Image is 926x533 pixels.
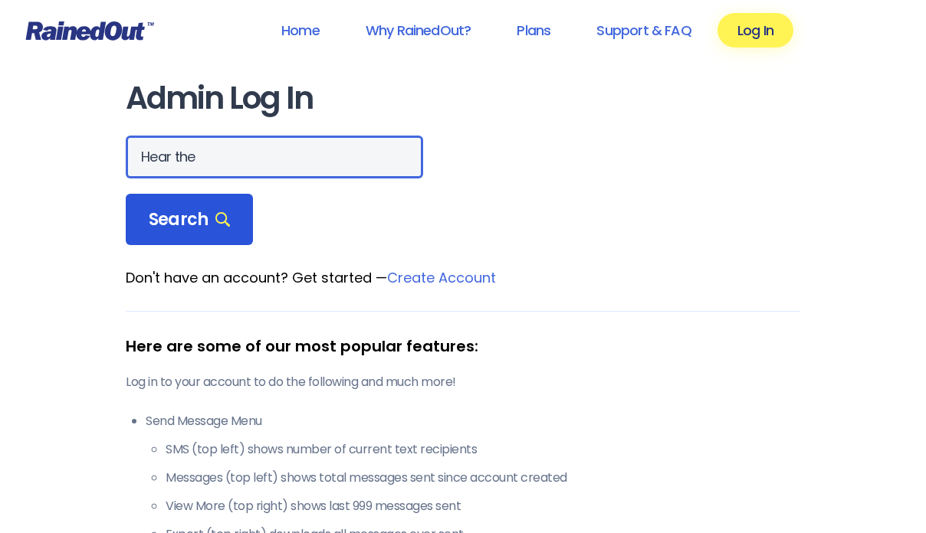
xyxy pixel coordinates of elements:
[576,13,711,47] a: Support & FAQ
[126,194,253,246] div: Search
[166,469,800,487] li: Messages (top left) shows total messages sent since account created
[387,268,496,287] a: Create Account
[126,136,423,178] input: Search Orgs…
[166,497,800,515] li: View More (top right) shows last 999 messages sent
[126,373,800,391] p: Log in to your account to do the following and much more!
[497,13,570,47] a: Plans
[717,13,793,47] a: Log In
[126,81,800,116] h1: Admin Log In
[149,209,230,231] span: Search
[166,440,800,459] li: SMS (top left) shows number of current text recipients
[346,13,491,47] a: Why RainedOut?
[261,13,340,47] a: Home
[126,335,800,358] div: Here are some of our most popular features:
